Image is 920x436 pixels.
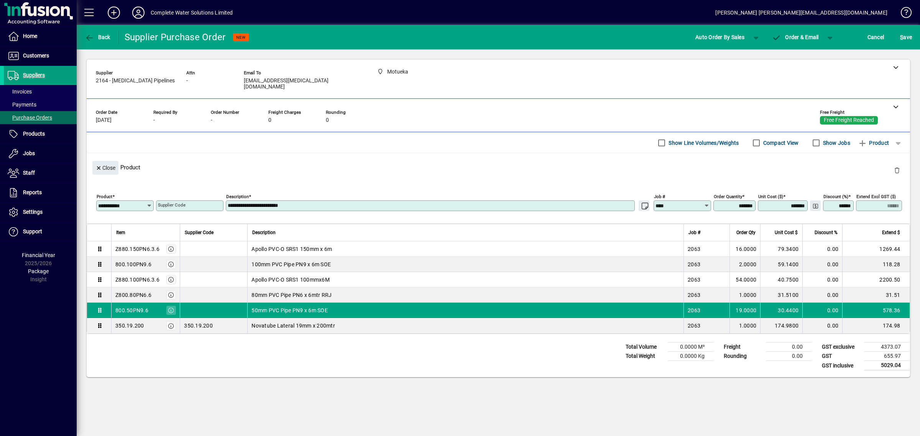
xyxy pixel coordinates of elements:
td: 0.0000 M³ [668,343,714,352]
span: Payments [8,102,36,108]
span: Financial Year [22,252,55,258]
label: Compact View [762,139,799,147]
td: 2200.50 [842,272,910,287]
a: Home [4,27,77,46]
span: Unit Cost $ [775,228,798,237]
span: - [211,117,212,123]
td: Freight [720,343,766,352]
span: ave [900,31,912,43]
div: Complete Water Solutions Limited [151,7,233,19]
span: 50mm PVC Pipe PN9 x 6m SOE [251,307,328,314]
span: Support [23,228,42,234]
td: 54.0000 [729,272,760,287]
a: Support [4,222,77,241]
button: Add [102,6,126,20]
span: Item [116,228,125,237]
td: 31.51 [842,287,910,303]
span: [DATE] [96,117,112,123]
span: 0 [268,117,271,123]
td: 0.00 [766,352,812,361]
span: 80mm PVC Pipe PN6 x 6mtr RRJ [251,291,332,299]
button: Cancel [866,30,886,44]
button: Profile [126,6,151,20]
span: Auto Order By Sales [695,31,744,43]
mat-label: Job # [654,194,665,199]
a: Invoices [4,85,77,98]
span: NEW [236,35,246,40]
span: S [900,34,903,40]
div: Supplier Purchase Order [125,31,226,43]
td: 40.7500 [760,272,802,287]
td: 0.00 [802,241,842,257]
span: Product [858,137,889,149]
a: Purchase Orders [4,111,77,124]
a: Jobs [4,144,77,163]
span: Apollo PVC-O SRS1 150mm x 6m [251,245,332,253]
td: 5029.04 [864,361,910,370]
td: GST inclusive [818,361,864,370]
mat-label: Discount (%) [823,194,848,199]
span: Suppliers [23,72,45,78]
label: Show Jobs [821,139,850,147]
span: 2063 [688,291,700,299]
span: Order Qty [736,228,756,237]
td: 0.00 [802,318,842,333]
span: [EMAIL_ADDRESS][MEDICAL_DATA][DOMAIN_NAME] [244,78,359,90]
td: 30.4400 [760,303,802,318]
a: Customers [4,46,77,66]
app-page-header-button: Back [77,30,119,44]
span: Extend $ [882,228,900,237]
span: Novatube Lateral 19mm x 200mtr [251,322,335,329]
span: Home [23,33,37,39]
button: Save [898,30,914,44]
mat-label: Supplier Code [158,202,186,208]
span: Reports [23,189,42,195]
span: Job # [688,228,700,237]
td: GST [818,352,864,361]
td: 79.3400 [760,241,802,257]
span: Jobs [23,150,35,156]
span: Free Freight Reached [824,117,874,123]
div: Z880.100PN6.3.6 [115,276,159,284]
td: 655.97 [864,352,910,361]
td: 0.00 [802,287,842,303]
td: 1269.44 [842,241,910,257]
span: Supplier Code [185,228,214,237]
td: Rounding [720,352,766,361]
td: 174.9800 [760,318,802,333]
div: Product [87,153,910,181]
td: 31.5100 [760,287,802,303]
span: - [186,78,188,84]
td: 118.28 [842,257,910,272]
button: Delete [888,161,906,179]
td: 0.00 [802,257,842,272]
span: 2063 [688,307,700,314]
td: Total Volume [622,343,668,352]
button: Product [854,136,893,150]
span: Apollo PVC-O SRS1 100mmx6M [251,276,330,284]
button: Close [92,161,118,175]
span: 2063 [688,322,700,329]
mat-label: Order Quantity [714,194,742,199]
span: 2063 [688,245,700,253]
span: Package [28,268,49,274]
app-page-header-button: Close [90,164,120,171]
button: Back [83,30,112,44]
mat-label: Product [97,194,112,199]
td: 2.0000 [729,257,760,272]
span: Close [95,162,115,174]
span: 2164 - [MEDICAL_DATA] Pipelines [96,78,175,84]
span: Back [85,34,110,40]
span: Staff [23,170,35,176]
a: Products [4,125,77,144]
mat-label: Extend excl GST ($) [856,194,896,199]
td: GST exclusive [818,343,864,352]
label: Show Line Volumes/Weights [667,139,739,147]
td: 59.1400 [760,257,802,272]
span: Settings [23,209,43,215]
a: Payments [4,98,77,111]
app-page-header-button: Delete [888,167,906,174]
mat-label: Description [226,194,249,199]
td: 0.00 [766,343,812,352]
td: 0.0000 Kg [668,352,714,361]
